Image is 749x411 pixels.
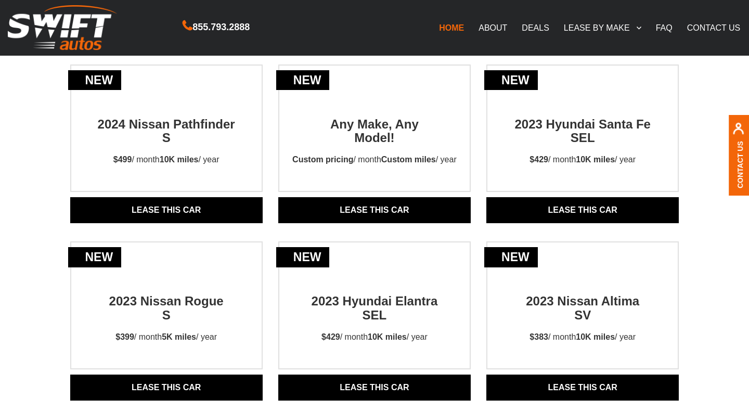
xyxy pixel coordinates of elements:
p: / month / year [106,322,226,353]
strong: Custom miles [381,155,436,164]
strong: $429 [530,155,548,164]
a: DEALS [514,17,556,38]
strong: 5K miles [162,332,196,341]
strong: $429 [321,332,340,341]
div: new [484,247,538,267]
a: CONTACT US [680,17,748,38]
p: / month / year [520,322,645,353]
h2: 2024 Nissan Pathfinder S [93,99,240,145]
div: new [68,247,122,267]
h2: Any Make, Any Model! [301,99,448,145]
strong: 10K miles [576,332,615,341]
strong: $399 [115,332,134,341]
a: Lease THIS CAR [278,375,471,401]
a: new2023 Nissan AltimaSV$383/ month10K miles/ year [487,276,678,353]
p: / month / year [312,322,437,353]
p: / month / year [283,145,466,175]
a: ABOUT [471,17,514,38]
a: FAQ [649,17,680,38]
a: Lease THIS CAR [486,197,679,223]
strong: 10K miles [368,332,407,341]
a: LEASE BY MAKE [557,17,649,38]
img: contact us, iconuser [732,123,744,141]
a: new2023 Hyundai Santa Fe SEL$429/ month10K miles/ year [487,99,678,176]
p: / month / year [104,145,229,175]
strong: $383 [530,332,548,341]
img: Swift Autos [8,5,117,50]
span: 855.793.2888 [192,20,250,35]
a: new2023 Hyundai Elantra SEL$429/ month10K miles/ year [279,276,470,353]
div: new [276,247,330,267]
div: new [68,70,122,91]
h2: 2023 Nissan Rogue S [93,276,240,322]
a: new2024 Nissan Pathfinder S$499/ month10K miles/ year [71,99,262,176]
h2: 2023 Hyundai Elantra SEL [301,276,448,322]
strong: 10K miles [160,155,199,164]
strong: $499 [113,155,132,164]
a: HOME [432,17,471,38]
a: Lease THIS CAR [70,197,263,223]
p: / month / year [520,145,645,175]
strong: 10K miles [576,155,615,164]
a: Lease THIS CAR [278,197,471,223]
h2: 2023 Nissan Altima SV [509,276,656,322]
a: Contact Us [736,141,744,188]
a: newAny Make, AnyModel!Custom pricing/ monthCustom miles/ year [279,99,470,176]
div: new [276,70,330,91]
a: Lease THIS CAR [70,375,263,401]
strong: Custom pricing [292,155,353,164]
h2: 2023 Hyundai Santa Fe SEL [509,99,656,145]
a: 855.793.2888 [183,23,250,32]
a: Lease THIS CAR [486,375,679,401]
a: new2023 Nissan RogueS$399/ month5K miles/ year [71,276,262,353]
div: new [484,70,538,91]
